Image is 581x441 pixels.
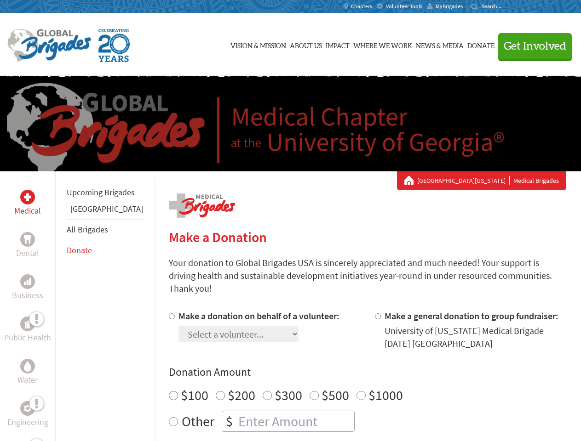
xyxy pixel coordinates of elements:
[4,317,51,344] a: Public HealthPublic Health
[368,386,403,404] label: $1000
[230,22,286,68] a: Vision & Mission
[169,365,566,379] h4: Donation Amount
[178,310,339,322] label: Make a donation on behalf of a volunteer:
[67,219,143,240] li: All Brigades
[67,240,143,260] li: Donate
[17,373,38,386] p: Water
[20,232,35,247] div: Dental
[322,386,349,404] label: $500
[20,190,35,204] div: Medical
[228,386,255,404] label: $200
[436,3,463,10] span: MyBrigades
[326,22,350,68] a: Impact
[385,310,558,322] label: Make a general donation to group fundraiser:
[351,3,372,10] span: Chapters
[24,193,31,201] img: Medical
[275,386,302,404] label: $300
[7,29,91,62] img: Global Brigades Logo
[353,22,412,68] a: Where We Work
[20,317,35,331] div: Public Health
[4,331,51,344] p: Public Health
[24,278,31,285] img: Business
[12,274,43,302] a: BusinessBusiness
[498,33,572,59] button: Get Involved
[67,224,108,235] a: All Brigades
[290,22,322,68] a: About Us
[385,324,566,350] div: University of [US_STATE] Medical Brigade [DATE] [GEOGRAPHIC_DATA]
[12,289,43,302] p: Business
[417,176,510,185] a: [GEOGRAPHIC_DATA][US_STATE]
[67,187,135,198] a: Upcoming Brigades
[24,405,31,412] img: Engineering
[7,416,48,429] p: Engineering
[17,359,38,386] a: WaterWater
[16,247,39,260] p: Dental
[222,411,236,431] div: $
[504,41,566,52] span: Get Involved
[182,411,214,432] label: Other
[169,229,566,245] h2: Make a Donation
[70,204,143,214] a: [GEOGRAPHIC_DATA]
[20,274,35,289] div: Business
[67,245,92,255] a: Donate
[98,29,130,62] img: Global Brigades Celebrating 20 Years
[169,193,235,218] img: logo-medical.png
[386,3,422,10] span: Volunteer Tools
[416,22,464,68] a: News & Media
[169,256,566,295] p: Your donation to Global Brigades USA is sincerely appreciated and much needed! Your support is dr...
[236,411,354,431] input: Enter Amount
[24,235,31,243] img: Dental
[24,361,31,371] img: Water
[467,22,495,68] a: Donate
[20,401,35,416] div: Engineering
[404,176,559,185] div: Medical Brigades
[20,359,35,373] div: Water
[7,401,48,429] a: EngineeringEngineering
[181,386,208,404] label: $100
[67,203,143,219] li: Ghana
[16,232,39,260] a: DentalDental
[482,3,508,10] input: Search...
[14,204,41,217] p: Medical
[24,319,31,328] img: Public Health
[67,182,143,203] li: Upcoming Brigades
[14,190,41,217] a: MedicalMedical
